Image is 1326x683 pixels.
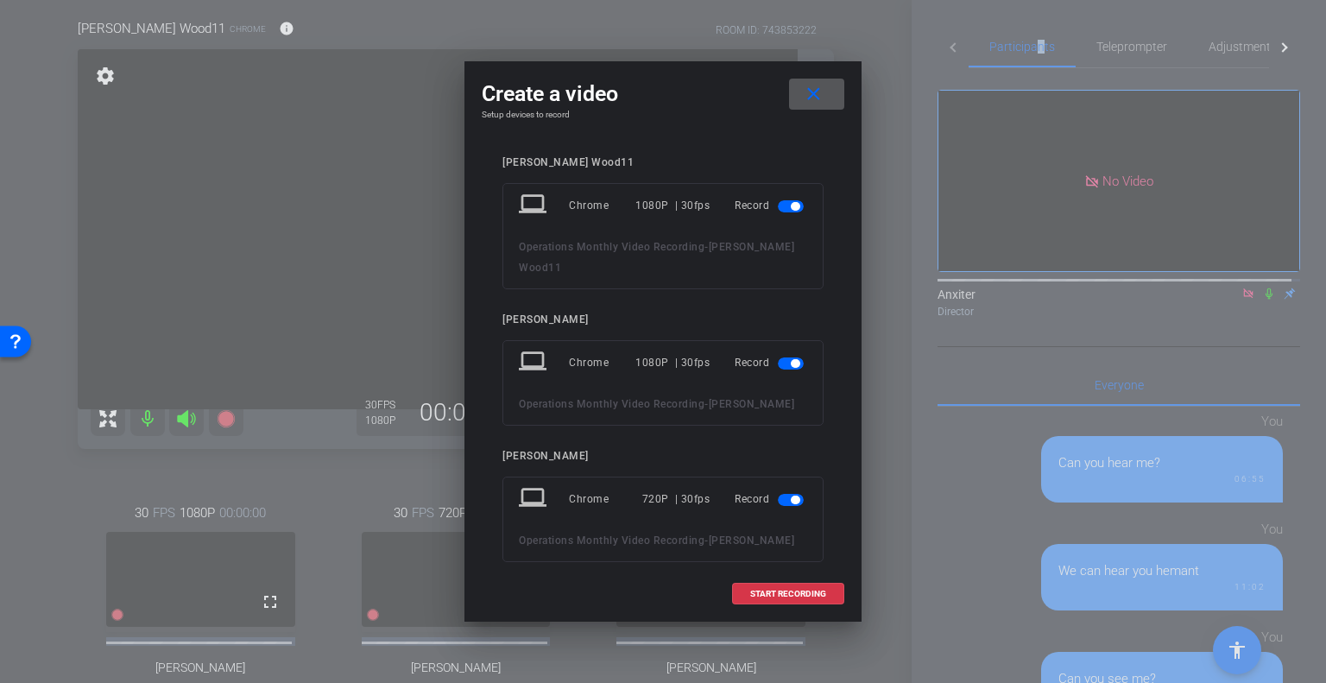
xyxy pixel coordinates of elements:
mat-icon: laptop [519,347,550,378]
div: Record [735,347,807,378]
span: Operations Monthly Video Recording [519,398,704,410]
mat-icon: laptop [519,190,550,221]
span: - [704,398,709,410]
span: Operations Monthly Video Recording [519,241,704,253]
div: Chrome [569,347,635,378]
span: [PERSON_NAME] [709,398,795,410]
div: 1080P | 30fps [635,190,710,221]
div: Chrome [569,190,635,221]
span: - [704,241,709,253]
div: Record [735,484,807,515]
span: - [704,534,709,547]
div: [PERSON_NAME] [502,450,824,463]
span: [PERSON_NAME] Wood11 [519,241,794,274]
span: START RECORDING [750,590,826,598]
div: 1080P | 30fps [635,347,710,378]
mat-icon: laptop [519,484,550,515]
div: 720P | 30fps [642,484,710,515]
button: START RECORDING [732,583,844,604]
div: Chrome [569,484,642,515]
span: [PERSON_NAME] [709,534,795,547]
div: Record [735,190,807,221]
div: Create a video [482,79,844,110]
mat-icon: close [803,84,824,105]
div: [PERSON_NAME] [502,313,824,326]
span: Operations Monthly Video Recording [519,534,704,547]
h4: Setup devices to record [482,110,844,120]
div: [PERSON_NAME] Wood11 [502,156,824,169]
